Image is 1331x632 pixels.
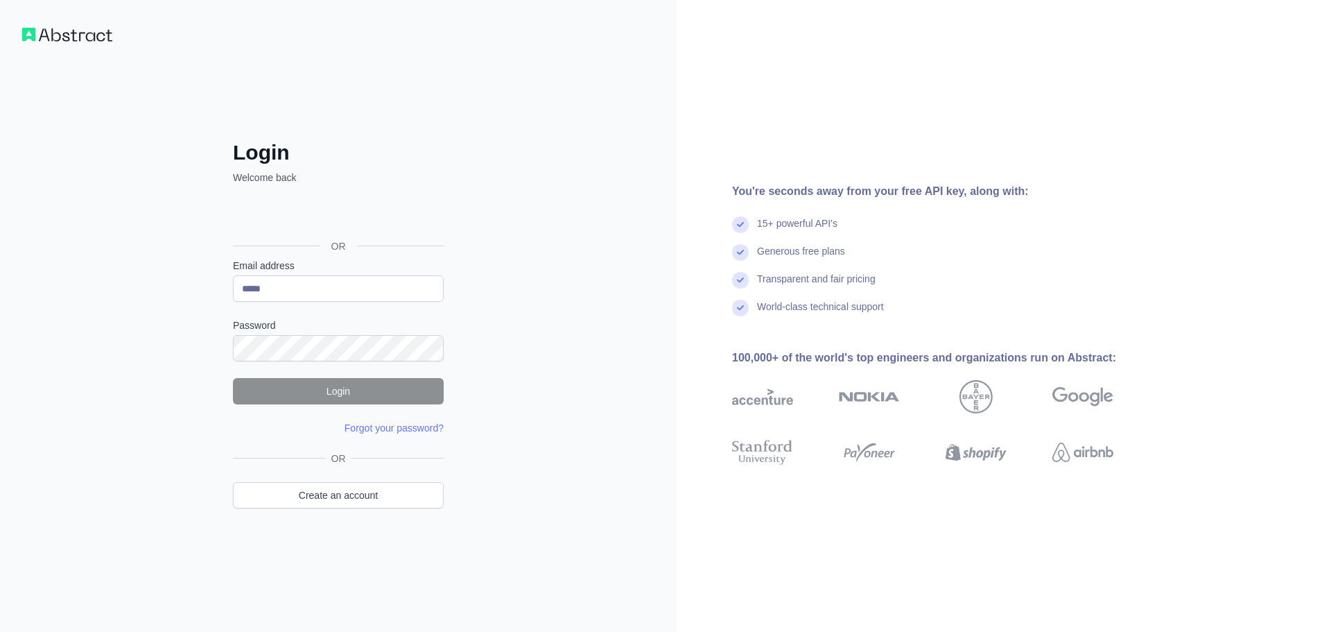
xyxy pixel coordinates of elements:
div: Generous free plans [757,244,845,272]
div: Transparent and fair pricing [757,272,876,300]
img: bayer [959,380,993,413]
iframe: Sign in with Google Button [226,200,448,230]
div: You're seconds away from your free API key, along with: [732,183,1158,200]
div: 100,000+ of the world's top engineers and organizations run on Abstract: [732,350,1158,366]
img: check mark [732,244,749,261]
div: World-class technical support [757,300,884,327]
img: stanford university [732,437,793,468]
img: airbnb [1052,437,1113,468]
img: payoneer [839,437,900,468]
img: nokia [839,380,900,413]
a: Create an account [233,482,444,509]
div: 15+ powerful API's [757,216,837,244]
label: Email address [233,259,444,273]
h2: Login [233,140,444,165]
label: Password [233,318,444,332]
img: check mark [732,216,749,233]
img: check mark [732,300,749,316]
img: google [1052,380,1113,413]
a: Forgot your password? [345,422,444,434]
button: Login [233,378,444,404]
img: check mark [732,272,749,289]
span: OR [326,452,351,466]
p: Welcome back [233,171,444,185]
img: accenture [732,380,793,413]
img: Workflow [22,28,112,42]
img: shopify [946,437,1007,468]
span: OR [320,239,357,253]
